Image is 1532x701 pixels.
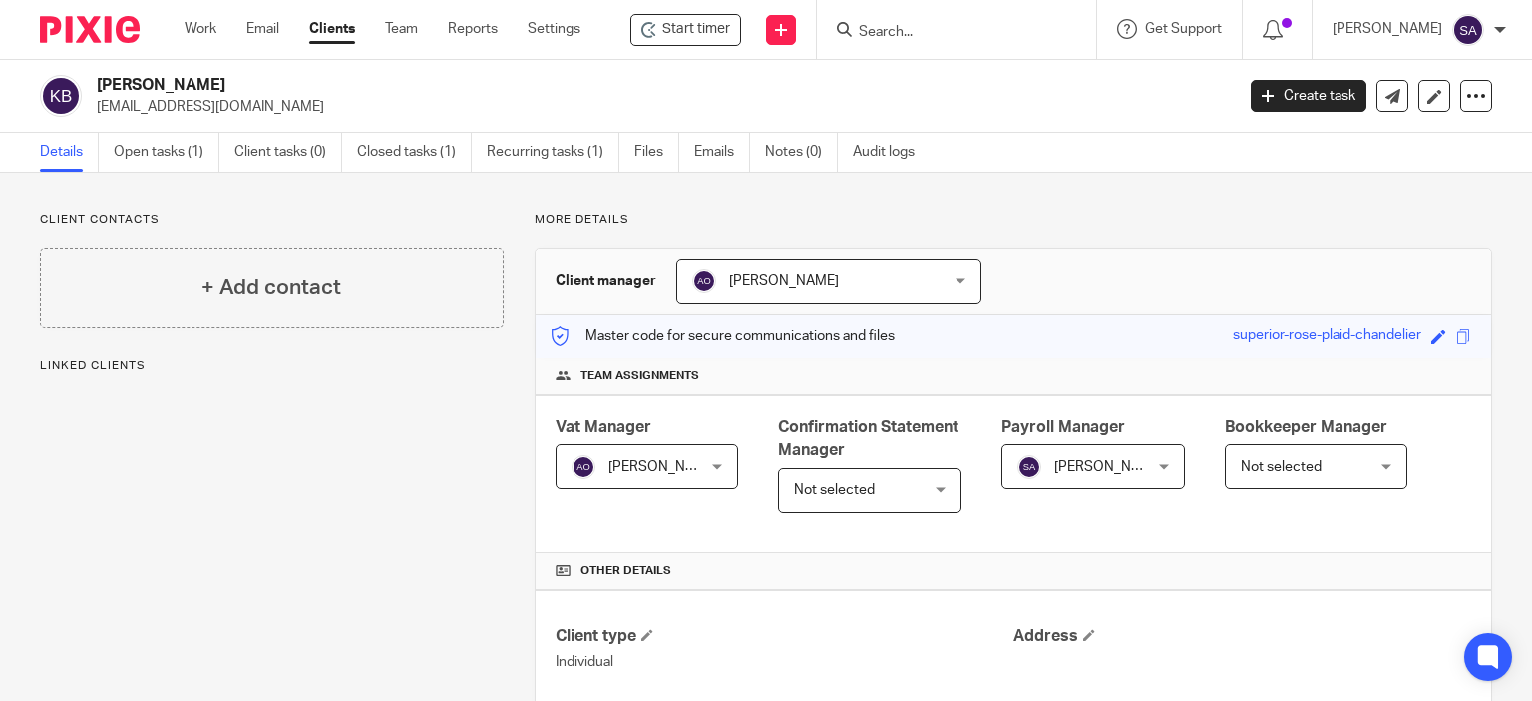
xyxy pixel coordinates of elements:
h4: Address [1013,626,1471,647]
a: Details [40,133,99,172]
img: Pixie [40,16,140,43]
span: Not selected [794,483,875,497]
h3: Client manager [556,271,656,291]
a: Team [385,19,418,39]
p: Client contacts [40,212,504,228]
a: Settings [528,19,580,39]
a: Reports [448,19,498,39]
span: Payroll Manager [1001,419,1125,435]
span: Confirmation Statement Manager [778,419,958,458]
p: Individual [556,652,1013,672]
a: Email [246,19,279,39]
span: Not selected [1241,460,1322,474]
span: Vat Manager [556,419,651,435]
span: [PERSON_NAME] [608,460,718,474]
p: Master code for secure communications and files [551,326,895,346]
p: Linked clients [40,358,504,374]
h4: + Add contact [201,272,341,303]
span: Start timer [662,19,730,40]
div: superior-rose-plaid-chandelier [1233,325,1421,348]
a: Open tasks (1) [114,133,219,172]
a: Clients [309,19,355,39]
span: Other details [580,563,671,579]
p: [PERSON_NAME] [1333,19,1442,39]
a: Client tasks (0) [234,133,342,172]
a: Files [634,133,679,172]
span: [PERSON_NAME] [729,274,839,288]
span: Get Support [1145,22,1222,36]
p: More details [535,212,1492,228]
a: Closed tasks (1) [357,133,472,172]
a: Recurring tasks (1) [487,133,619,172]
img: svg%3E [1452,14,1484,46]
span: Bookkeeper Manager [1225,419,1387,435]
img: svg%3E [572,455,595,479]
img: svg%3E [40,75,82,117]
h4: Client type [556,626,1013,647]
a: Work [185,19,216,39]
a: Emails [694,133,750,172]
input: Search [857,24,1036,42]
span: [PERSON_NAME] [1054,460,1164,474]
h2: [PERSON_NAME] [97,75,996,96]
a: Notes (0) [765,133,838,172]
a: Audit logs [853,133,930,172]
img: svg%3E [692,269,716,293]
span: Team assignments [580,368,699,384]
div: Karthik Balakrishnan [630,14,741,46]
p: [EMAIL_ADDRESS][DOMAIN_NAME] [97,97,1221,117]
img: svg%3E [1017,455,1041,479]
a: Create task [1251,80,1366,112]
